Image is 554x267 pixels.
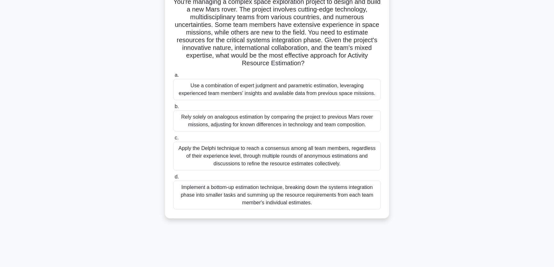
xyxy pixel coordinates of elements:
[175,174,179,179] span: d.
[173,79,381,100] div: Use a combination of expert judgment and parametric estimation, leveraging experienced team membe...
[173,142,381,170] div: Apply the Delphi technique to reach a consensus among all team members, regardless of their exper...
[175,72,179,78] span: a.
[175,135,178,140] span: c.
[173,181,381,209] div: Implement a bottom-up estimation technique, breaking down the systems integration phase into smal...
[175,104,179,109] span: b.
[173,110,381,131] div: Rely solely on analogous estimation by comparing the project to previous Mars rover missions, adj...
